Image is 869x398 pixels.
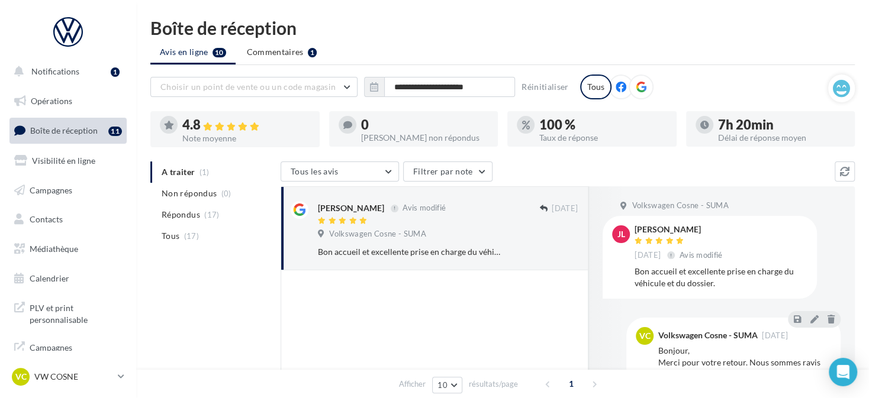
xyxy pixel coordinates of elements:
div: 1 [308,48,317,57]
span: PLV et print personnalisable [30,300,122,325]
span: Répondus [162,209,200,221]
span: Tous les avis [291,166,339,176]
div: Bon accueil et excellente prise en charge du véhicule et du dossier. [318,246,501,258]
span: (17) [204,210,219,219]
a: PLV et print personnalisable [7,295,129,330]
a: Boîte de réception11 [7,118,129,143]
div: 11 [108,127,122,136]
span: Médiathèque [30,244,78,254]
div: 0 [361,118,489,131]
span: Afficher [399,378,426,390]
span: VC [15,371,27,383]
div: Taux de réponse [539,134,667,142]
p: VW COSNE [34,371,113,383]
span: VC [639,330,651,342]
span: Avis modifié [403,203,446,213]
div: [PERSON_NAME] [318,202,384,214]
button: Choisir un point de vente ou un code magasin [150,77,358,97]
span: 1 [562,374,581,393]
a: Campagnes DataOnDemand [7,335,129,370]
span: Avis modifié [680,250,723,260]
div: Open Intercom Messenger [829,358,857,386]
span: Non répondus [162,187,217,199]
button: Notifications 1 [7,59,124,84]
span: (17) [184,231,199,241]
span: résultats/page [469,378,518,390]
a: Visibilité en ligne [7,148,129,173]
div: 100 % [539,118,667,131]
div: Boîte de réception [150,19,855,37]
div: Volkswagen Cosne - SUMA [658,331,758,339]
div: [PERSON_NAME] non répondus [361,134,489,142]
span: Campagnes [30,185,72,195]
span: Volkswagen Cosne - SUMA [632,200,728,211]
span: JL [617,228,625,240]
div: [PERSON_NAME] [635,225,725,234]
span: Contacts [30,214,63,224]
span: (0) [221,189,231,198]
a: VC VW COSNE [9,365,127,388]
button: Tous les avis [281,161,399,182]
a: Calendrier [7,266,129,291]
div: 1 [111,67,120,77]
span: [DATE] [552,203,578,214]
div: 4.8 [182,118,310,132]
span: [DATE] [635,250,661,261]
div: 7h 20min [718,118,846,131]
span: Boîte de réception [30,125,98,135]
span: Opérations [31,96,72,106]
div: Délai de réponse moyen [718,134,846,142]
div: Bon accueil et excellente prise en charge du véhicule et du dossier. [635,266,807,289]
div: Note moyenne [182,134,310,143]
span: Commentaires [247,46,304,58]
span: Calendrier [30,273,69,283]
a: Contacts [7,207,129,232]
span: Volkswagen Cosne - SUMA [329,229,426,240]
span: [DATE] [762,332,788,339]
button: Filtrer par note [403,161,493,182]
span: 10 [437,380,448,390]
button: Réinitialiser [517,80,574,94]
a: Campagnes [7,178,129,203]
span: Notifications [31,66,79,76]
a: Opérations [7,89,129,114]
span: Tous [162,230,179,242]
a: Médiathèque [7,237,129,261]
button: 10 [432,377,462,393]
span: Campagnes DataOnDemand [30,339,122,365]
span: Choisir un point de vente ou un code magasin [160,82,336,92]
span: Visibilité en ligne [32,156,95,166]
div: Tous [580,75,611,99]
